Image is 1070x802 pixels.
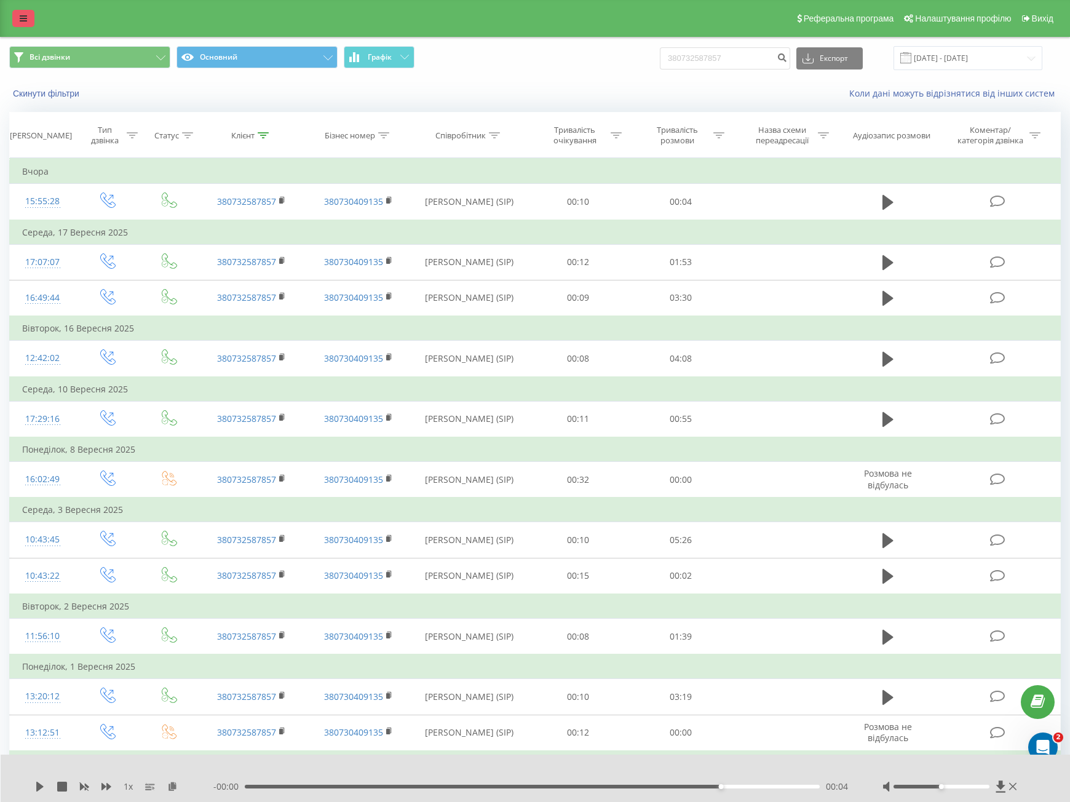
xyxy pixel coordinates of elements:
a: 380730409135 [324,256,383,268]
td: 00:55 [629,401,732,437]
div: 17:29:16 [22,407,63,431]
a: 380732587857 [217,256,276,268]
a: 380730409135 [324,196,383,207]
div: Accessibility label [719,784,724,789]
div: Тривалість очікування [542,125,608,146]
div: 17:07:07 [22,250,63,274]
td: [PERSON_NAME] (SIP) [412,715,527,751]
div: Коментар/категорія дзвінка [954,125,1026,146]
td: Середа, 3 Вересня 2025 [10,498,1061,522]
div: 12:42:02 [22,346,63,370]
a: 380732587857 [217,292,276,303]
td: Вчора [10,159,1061,184]
td: Понеділок, 25 Серпня 2025 [10,751,1061,776]
input: Пошук за номером [660,47,790,69]
td: [PERSON_NAME] (SIP) [412,341,527,377]
a: 380732587857 [217,196,276,207]
div: Аудіозапис розмови [853,130,930,141]
a: 380730409135 [324,534,383,546]
div: Співробітник [435,130,486,141]
td: Вівторок, 16 Вересня 2025 [10,316,1061,341]
td: Понеділок, 1 Вересня 2025 [10,654,1061,679]
td: 00:10 [526,679,629,715]
span: Графік [368,53,392,62]
a: 380732587857 [217,352,276,364]
span: 00:04 [826,780,848,793]
a: 380730409135 [324,630,383,642]
td: 01:53 [629,244,732,280]
div: Тривалість розмови [644,125,710,146]
td: [PERSON_NAME] (SIP) [412,558,527,594]
div: 16:02:49 [22,467,63,491]
td: Вівторок, 2 Вересня 2025 [10,594,1061,619]
button: Основний [176,46,338,68]
td: 00:11 [526,401,629,437]
div: Тип дзвінка [86,125,124,146]
td: [PERSON_NAME] (SIP) [412,184,527,220]
a: 380732587857 [217,570,276,581]
span: - 00:00 [213,780,245,793]
td: 00:10 [526,184,629,220]
td: 05:26 [629,522,732,558]
button: Експорт [796,47,863,69]
div: [PERSON_NAME] [10,130,72,141]
td: 00:12 [526,244,629,280]
div: 10:43:22 [22,564,63,588]
td: 00:00 [629,462,732,498]
span: 1 x [124,780,133,793]
td: Середа, 17 Вересня 2025 [10,220,1061,245]
td: [PERSON_NAME] (SIP) [412,244,527,280]
button: Скинути фільтри [9,88,85,99]
td: 00:08 [526,341,629,377]
td: 00:10 [526,522,629,558]
td: [PERSON_NAME] (SIP) [412,401,527,437]
span: Всі дзвінки [30,52,70,62]
div: 16:49:44 [22,286,63,310]
td: [PERSON_NAME] (SIP) [412,280,527,316]
a: 380732587857 [217,691,276,702]
td: Середа, 10 Вересня 2025 [10,377,1061,402]
td: [PERSON_NAME] (SIP) [412,462,527,498]
a: 380730409135 [324,570,383,581]
td: [PERSON_NAME] (SIP) [412,619,527,655]
button: Всі дзвінки [9,46,170,68]
td: [PERSON_NAME] (SIP) [412,679,527,715]
td: [PERSON_NAME] (SIP) [412,522,527,558]
td: 00:15 [526,558,629,594]
td: 01:39 [629,619,732,655]
span: Розмова не відбулась [864,467,912,490]
div: Accessibility label [939,784,944,789]
span: 2 [1053,733,1063,742]
div: Назва схеми переадресації [749,125,815,146]
td: 00:00 [629,715,732,751]
td: 00:12 [526,715,629,751]
span: Розмова не відбулась [864,721,912,744]
a: Коли дані можуть відрізнятися вiд інших систем [849,87,1061,99]
td: Понеділок, 8 Вересня 2025 [10,437,1061,462]
td: 00:04 [629,184,732,220]
td: 03:19 [629,679,732,715]
div: Клієнт [231,130,255,141]
a: 380730409135 [324,474,383,485]
button: Графік [344,46,414,68]
td: 04:08 [629,341,732,377]
a: 380730409135 [324,726,383,738]
iframe: Intercom live chat [1028,733,1058,762]
td: 00:02 [629,558,732,594]
a: 380732587857 [217,474,276,485]
td: 03:30 [629,280,732,316]
div: 11:56:10 [22,624,63,648]
a: 380730409135 [324,691,383,702]
span: Вихід [1032,14,1053,23]
a: 380732587857 [217,413,276,424]
a: 380732587857 [217,726,276,738]
a: 380732587857 [217,630,276,642]
a: 380730409135 [324,292,383,303]
a: 380730409135 [324,413,383,424]
div: 10:43:45 [22,528,63,552]
a: 380732587857 [217,534,276,546]
td: 00:09 [526,280,629,316]
div: 13:12:51 [22,721,63,745]
div: 15:55:28 [22,189,63,213]
span: Реферальна програма [804,14,894,23]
